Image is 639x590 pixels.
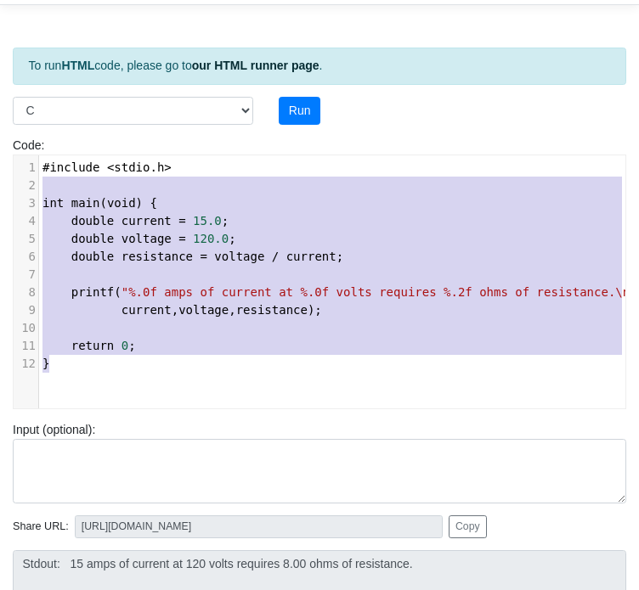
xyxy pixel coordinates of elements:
div: 6 [14,248,38,266]
span: Share URL: [13,519,69,535]
span: voltage [122,232,172,245]
span: double [71,232,115,245]
strong: HTML [61,59,94,72]
span: ; [42,339,136,352]
span: ; [42,232,236,245]
div: 12 [14,355,38,373]
div: To run code, please go to . [13,48,626,85]
span: ( ) { [42,196,157,210]
span: current [122,303,172,317]
div: 9 [14,301,38,319]
span: < [107,160,114,174]
span: stdio [114,160,150,174]
span: #include [42,160,99,174]
a: our HTML runner page [192,59,319,72]
span: int [42,196,64,210]
span: } [42,357,50,370]
span: void [107,196,136,210]
span: ; [42,214,229,228]
div: 7 [14,266,38,284]
span: > [164,160,171,174]
span: ; [42,250,343,263]
div: 2 [14,177,38,194]
div: 3 [14,194,38,212]
span: / [272,250,279,263]
button: Run [279,97,320,126]
span: resistance [122,250,193,263]
span: 0 [122,339,128,352]
span: 15.0 [193,214,222,228]
div: 1 [14,159,38,177]
span: 120.0 [193,232,229,245]
input: No share available yet [75,515,443,538]
span: double [71,214,115,228]
span: double [71,250,115,263]
span: return [71,339,115,352]
span: voltage [214,250,264,263]
span: current [286,250,336,263]
div: 11 [14,337,38,355]
span: current [122,214,172,228]
div: 10 [14,319,38,337]
span: main [71,196,100,210]
span: printf [71,285,115,299]
span: h [157,160,164,174]
span: = [178,232,185,245]
span: . [42,160,172,174]
span: "%.0f amps of current at %.0f volts requires %.2f ohms of resistance.\n" [122,285,637,299]
div: 5 [14,230,38,248]
span: = [200,250,206,263]
span: voltage [178,303,229,317]
div: 4 [14,212,38,230]
span: = [178,214,185,228]
span: resistance [236,303,308,317]
div: 8 [14,284,38,301]
span: , , ); [42,303,322,317]
button: Copy [449,515,487,538]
